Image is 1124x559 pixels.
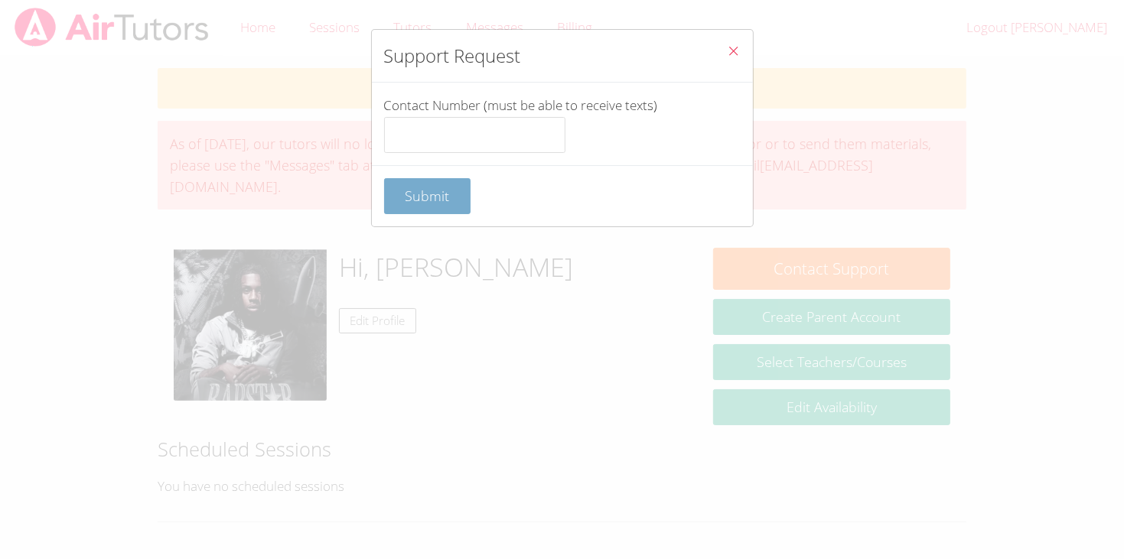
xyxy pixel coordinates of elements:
span: Submit [405,187,449,205]
button: Close [715,30,753,76]
h2: Support Request [384,42,521,70]
label: Contact Number (must be able to receive texts) [384,96,741,153]
input: Contact Number (must be able to receive texts) [384,117,565,154]
button: Submit [384,178,471,214]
